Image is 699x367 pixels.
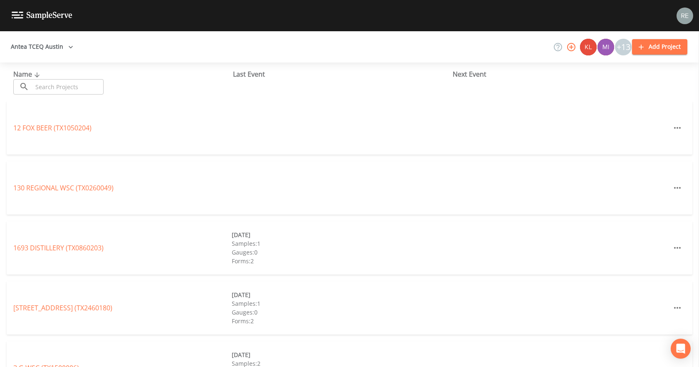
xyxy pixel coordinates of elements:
[597,39,614,55] img: a1ea4ff7c53760f38bef77ef7c6649bf
[12,12,72,20] img: logo
[232,257,450,265] div: Forms: 2
[597,39,615,55] div: Miriaha Caddie
[232,239,450,248] div: Samples: 1
[453,69,672,79] div: Next Event
[677,7,693,24] img: e720f1e92442e99c2aab0e3b783e6548
[232,350,450,359] div: [DATE]
[232,290,450,299] div: [DATE]
[580,39,597,55] div: Kler Teran
[632,39,687,55] button: Add Project
[32,79,104,95] input: Search Projects
[232,230,450,239] div: [DATE]
[232,308,450,317] div: Gauges: 0
[13,183,114,192] a: 130 REGIONAL WSC (TX0260049)
[615,39,632,55] div: +13
[7,39,77,55] button: Antea TCEQ Austin
[13,70,42,79] span: Name
[232,317,450,325] div: Forms: 2
[233,69,453,79] div: Last Event
[13,123,92,132] a: 12 FOX BEER (TX1050204)
[580,39,597,55] img: 9c4450d90d3b8045b2e5fa62e4f92659
[232,248,450,257] div: Gauges: 0
[232,299,450,308] div: Samples: 1
[13,243,104,252] a: 1693 DISTILLERY (TX0860203)
[671,339,691,359] div: Open Intercom Messenger
[13,303,112,312] a: [STREET_ADDRESS] (TX2460180)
